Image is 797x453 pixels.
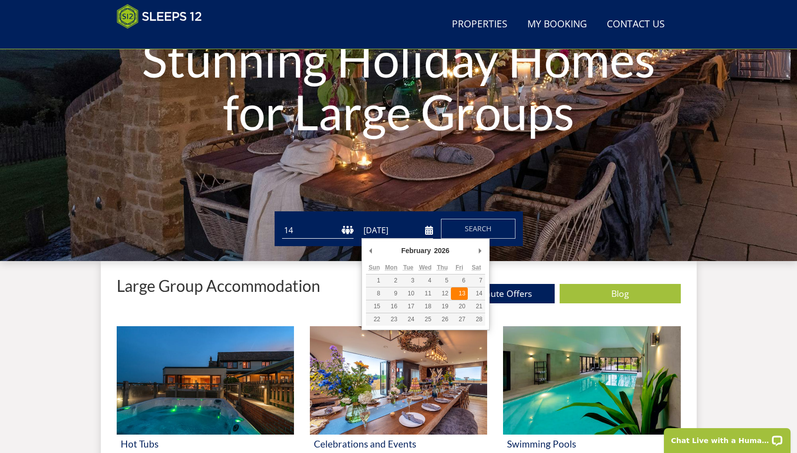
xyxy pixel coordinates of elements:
[468,287,485,300] button: 14
[385,264,398,271] abbr: Monday
[383,274,400,287] button: 2
[437,264,448,271] abbr: Thursday
[433,243,451,258] div: 2026
[117,326,294,453] a: 'Hot Tubs' - Large Group Accommodation Holiday Ideas Hot Tubs
[417,287,434,300] button: 11
[560,284,681,303] a: Blog
[362,222,433,239] input: Arrival Date
[468,300,485,313] button: 21
[400,313,417,326] button: 24
[434,300,451,313] button: 19
[448,13,511,36] a: Properties
[455,264,463,271] abbr: Friday
[472,264,481,271] abbr: Saturday
[368,264,380,271] abbr: Sunday
[366,274,383,287] button: 1
[417,313,434,326] button: 25
[434,274,451,287] button: 5
[314,439,483,449] h3: Celebrations and Events
[503,326,680,453] a: 'Swimming Pools' - Large Group Accommodation Holiday Ideas Swimming Pools
[523,13,591,36] a: My Booking
[121,439,290,449] h3: Hot Tubs
[383,300,400,313] button: 16
[419,264,432,271] abbr: Wednesday
[657,422,797,453] iframe: LiveChat chat widget
[310,326,487,435] img: 'Celebrations and Events' - Large Group Accommodation Holiday Ideas
[310,326,487,453] a: 'Celebrations and Events' - Large Group Accommodation Holiday Ideas Celebrations and Events
[468,313,485,326] button: 28
[434,313,451,326] button: 26
[441,219,515,239] button: Search
[112,35,216,43] iframe: Customer reviews powered by Trustpilot
[451,300,468,313] button: 20
[400,243,433,258] div: February
[117,277,320,294] p: Large Group Accommodation
[451,313,468,326] button: 27
[117,4,202,29] img: Sleeps 12
[117,326,294,435] img: 'Hot Tubs' - Large Group Accommodation Holiday Ideas
[403,264,413,271] abbr: Tuesday
[434,284,555,303] a: Last Minute Offers
[366,300,383,313] button: 15
[475,243,485,258] button: Next Month
[417,274,434,287] button: 4
[507,439,676,449] h3: Swimming Pools
[400,300,417,313] button: 17
[400,274,417,287] button: 3
[451,287,468,300] button: 13
[120,13,678,158] h1: Stunning Holiday Homes for Large Groups
[366,287,383,300] button: 8
[366,243,376,258] button: Previous Month
[417,300,434,313] button: 18
[383,313,400,326] button: 23
[366,313,383,326] button: 22
[451,274,468,287] button: 6
[465,224,492,233] span: Search
[434,287,451,300] button: 12
[400,287,417,300] button: 10
[468,274,485,287] button: 7
[503,326,680,435] img: 'Swimming Pools' - Large Group Accommodation Holiday Ideas
[383,287,400,300] button: 9
[603,13,669,36] a: Contact Us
